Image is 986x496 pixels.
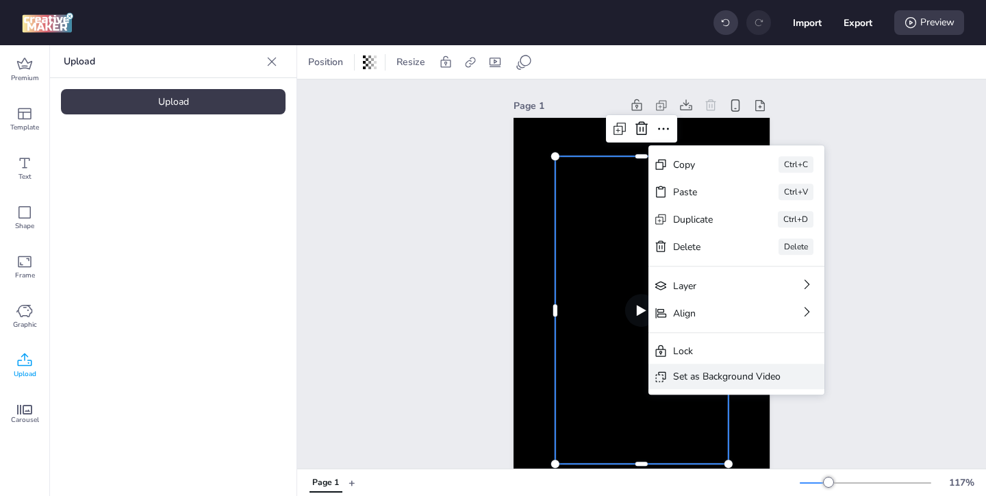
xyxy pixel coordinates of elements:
div: Ctrl+C [779,156,813,173]
div: 117 % [945,475,978,490]
div: Set as Background Video [673,369,781,384]
span: Frame [15,270,35,281]
div: Ctrl+V [779,184,813,200]
div: Lock [673,344,781,358]
button: + [349,471,355,495]
span: Upload [14,369,36,380]
button: Export [844,8,872,37]
div: Delete [673,240,740,254]
span: Text [18,171,31,182]
img: logo Creative Maker [22,12,73,33]
div: Delete [779,238,813,255]
span: Premium [11,73,39,84]
span: Template [10,122,39,133]
div: Align [673,306,761,321]
span: Graphic [13,319,37,330]
div: Tabs [303,471,349,495]
div: Page 1 [514,99,622,113]
div: Page 1 [312,477,339,489]
div: Duplicate [673,212,739,227]
div: Copy [673,158,740,172]
div: Paste [673,185,740,199]
div: Ctrl+D [778,211,813,227]
p: Upload [64,45,261,78]
div: Layer [673,279,761,293]
span: Position [305,55,346,69]
div: Preview [894,10,964,35]
button: Import [793,8,822,37]
span: Carousel [11,414,39,425]
span: Shape [15,221,34,232]
div: Upload [61,89,286,114]
span: Resize [394,55,428,69]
